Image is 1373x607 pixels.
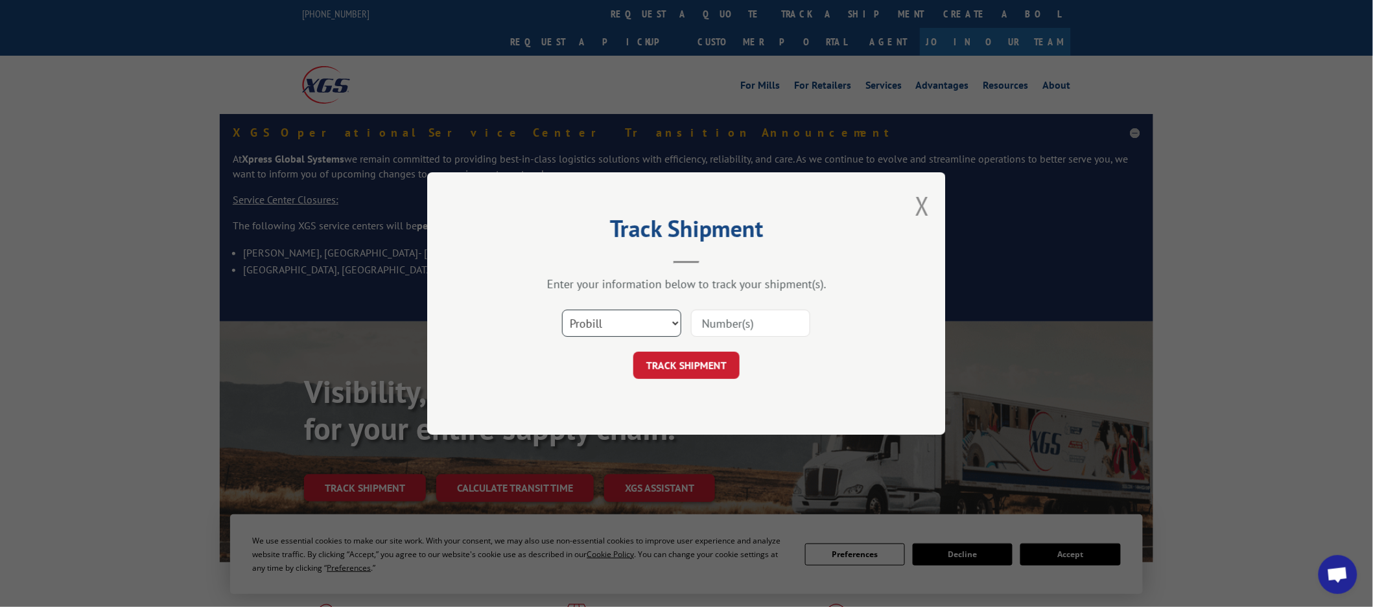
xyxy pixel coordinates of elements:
[691,310,810,337] input: Number(s)
[1319,555,1357,594] a: Open chat
[633,352,740,379] button: TRACK SHIPMENT
[915,189,930,223] button: Close modal
[492,220,881,244] h2: Track Shipment
[492,277,881,292] div: Enter your information below to track your shipment(s).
